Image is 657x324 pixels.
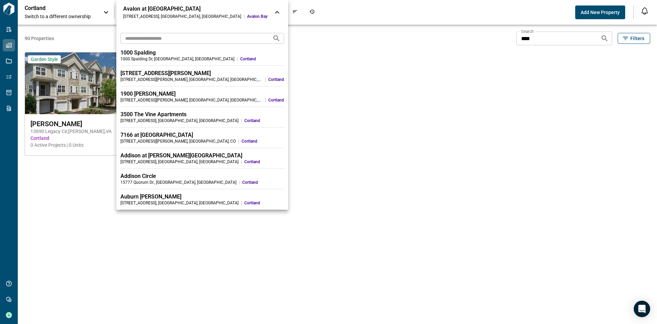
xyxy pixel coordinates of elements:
[120,91,284,97] div: 1900 [PERSON_NAME]
[242,139,284,144] span: Cortland
[120,152,284,159] div: Addison at [PERSON_NAME][GEOGRAPHIC_DATA]
[120,193,284,200] div: Auburn [PERSON_NAME]
[120,118,239,123] div: [STREET_ADDRESS] , [GEOGRAPHIC_DATA] , [GEOGRAPHIC_DATA]
[123,14,241,19] div: [STREET_ADDRESS] , [GEOGRAPHIC_DATA] , [GEOGRAPHIC_DATA]
[120,200,239,206] div: [STREET_ADDRESS] , [GEOGRAPHIC_DATA] , [GEOGRAPHIC_DATA]
[120,70,284,77] div: [STREET_ADDRESS][PERSON_NAME]
[270,32,283,45] button: Search projects
[634,301,650,317] div: Open Intercom Messenger
[244,200,284,206] span: Cortland
[240,56,284,62] span: Cortland
[247,14,268,19] span: Avalon Bay
[120,180,236,185] div: 15777 Quorum Dr. , [GEOGRAPHIC_DATA] , [GEOGRAPHIC_DATA]
[120,56,234,62] div: 1000 Spalding Dr , [GEOGRAPHIC_DATA] , [GEOGRAPHIC_DATA]
[120,97,262,103] div: [STREET_ADDRESS][PERSON_NAME] , [GEOGRAPHIC_DATA] , [GEOGRAPHIC_DATA]
[120,111,284,118] div: 3500 The Vine Apartments
[120,77,262,82] div: [STREET_ADDRESS][PERSON_NAME] , [GEOGRAPHIC_DATA] , [GEOGRAPHIC_DATA]
[268,97,284,103] span: Cortland
[123,5,268,12] div: Avalon at [GEOGRAPHIC_DATA]
[268,77,284,82] span: Cortland
[120,49,284,56] div: 1000 Spalding
[120,159,239,165] div: [STREET_ADDRESS] , [GEOGRAPHIC_DATA] , [GEOGRAPHIC_DATA]
[244,118,284,123] span: Cortland
[120,173,284,180] div: Addison Circle
[120,132,284,139] div: 7166 at [GEOGRAPHIC_DATA]
[244,159,284,165] span: Cortland
[120,139,236,144] div: [STREET_ADDRESS][PERSON_NAME] , [GEOGRAPHIC_DATA] , CO
[242,180,284,185] span: Cortland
